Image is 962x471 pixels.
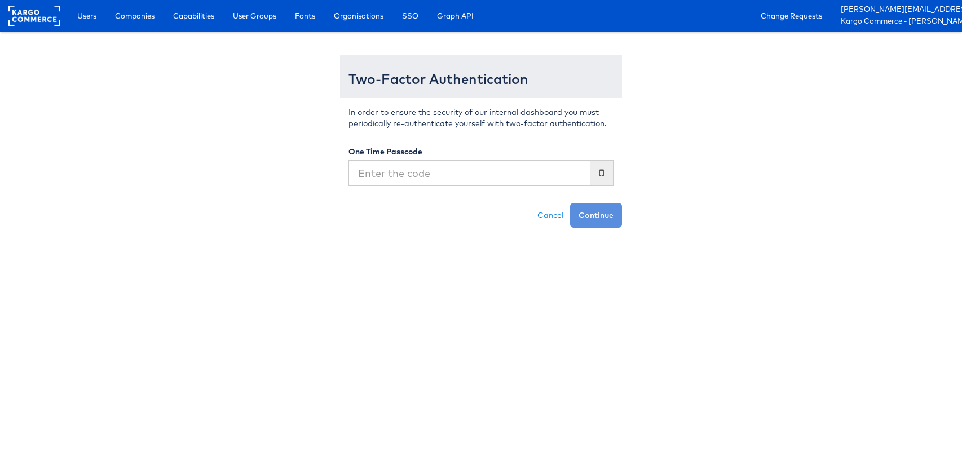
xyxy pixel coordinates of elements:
[325,6,392,26] a: Organisations
[348,160,590,186] input: Enter the code
[531,203,570,228] a: Cancel
[570,203,622,228] button: Continue
[69,6,105,26] a: Users
[165,6,223,26] a: Capabilities
[334,10,383,21] span: Organisations
[115,10,155,21] span: Companies
[77,10,96,21] span: Users
[841,16,954,28] a: Kargo Commerce - [PERSON_NAME]
[348,106,614,129] p: In order to ensure the security of our internal dashboard you must periodically re-authenticate y...
[429,6,482,26] a: Graph API
[841,4,954,16] a: [PERSON_NAME][EMAIL_ADDRESS][PERSON_NAME][DOMAIN_NAME]
[402,10,418,21] span: SSO
[348,72,614,86] h3: Two-Factor Authentication
[295,10,315,21] span: Fonts
[394,6,427,26] a: SSO
[752,6,831,26] a: Change Requests
[224,6,285,26] a: User Groups
[286,6,324,26] a: Fonts
[173,10,214,21] span: Capabilities
[437,10,474,21] span: Graph API
[107,6,163,26] a: Companies
[348,146,422,157] label: One Time Passcode
[233,10,276,21] span: User Groups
